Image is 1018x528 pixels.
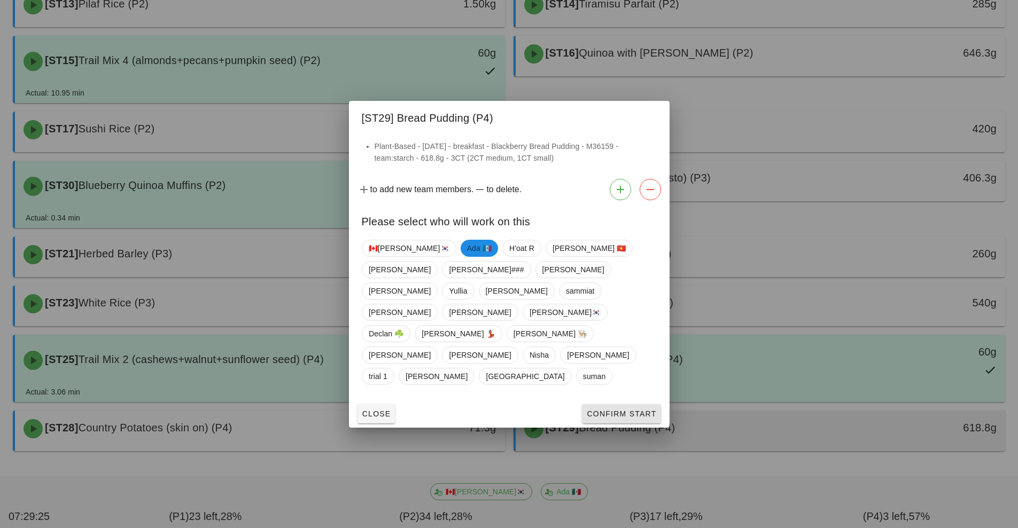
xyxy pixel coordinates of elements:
[358,404,395,423] button: Close
[369,368,387,384] span: trial 1
[567,347,629,363] span: [PERSON_NAME]
[369,240,449,256] span: 🇨🇦[PERSON_NAME]🇰🇷
[405,368,467,384] span: [PERSON_NAME]
[375,140,657,164] li: Plant-Based - [DATE] - breakfast - Blackberry Bread Pudding - M36159 - team:starch - 618.8g - 3CT...
[449,347,511,363] span: [PERSON_NAME]
[369,262,431,278] span: [PERSON_NAME]
[449,304,511,320] span: [PERSON_NAME]
[529,304,601,320] span: [PERSON_NAME]🇰🇷
[362,409,391,418] span: Close
[369,326,403,342] span: Declan ☘️
[486,368,564,384] span: [GEOGRAPHIC_DATA]
[552,240,626,256] span: [PERSON_NAME] 🇻🇳
[509,240,534,256] span: H'oat R
[349,175,670,204] div: to add new team members. to delete.
[349,101,670,132] div: [ST29] Bread Pudding (P4)
[582,404,660,423] button: Confirm Start
[349,204,670,235] div: Please select who will work on this
[529,347,548,363] span: Nisha
[565,283,594,299] span: sammiat
[467,240,491,257] span: Ada 🇲🇽
[369,347,431,363] span: [PERSON_NAME]
[422,326,495,342] span: [PERSON_NAME] 💃🏽
[449,283,467,299] span: Yullia
[369,304,431,320] span: [PERSON_NAME]
[449,262,524,278] span: [PERSON_NAME]###
[586,409,656,418] span: Confirm Start
[485,283,547,299] span: [PERSON_NAME]
[542,262,604,278] span: [PERSON_NAME]
[513,326,587,342] span: [PERSON_NAME] 👨🏼‍🍳
[369,283,431,299] span: [PERSON_NAME]
[582,368,605,384] span: suman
